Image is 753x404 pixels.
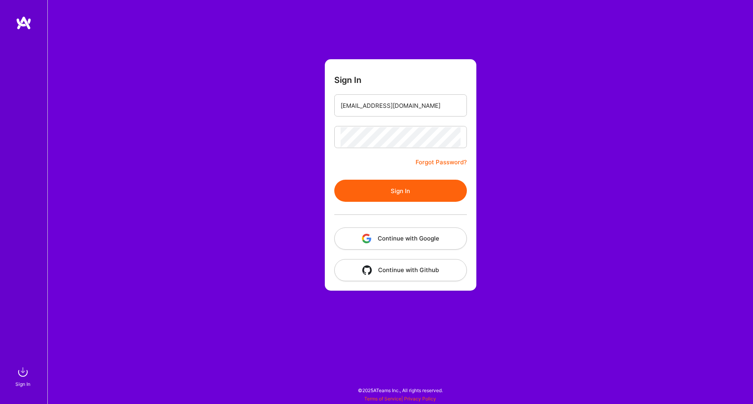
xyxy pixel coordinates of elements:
[362,234,371,243] img: icon
[334,259,467,281] button: Continue with Github
[404,396,436,402] a: Privacy Policy
[362,265,372,275] img: icon
[341,96,461,116] input: Email...
[334,180,467,202] button: Sign In
[15,380,30,388] div: Sign In
[334,227,467,250] button: Continue with Google
[334,75,362,85] h3: Sign In
[416,158,467,167] a: Forgot Password?
[16,16,32,30] img: logo
[364,396,436,402] span: |
[15,364,31,380] img: sign in
[47,380,753,400] div: © 2025 ATeams Inc., All rights reserved.
[364,396,401,402] a: Terms of Service
[17,364,31,388] a: sign inSign In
